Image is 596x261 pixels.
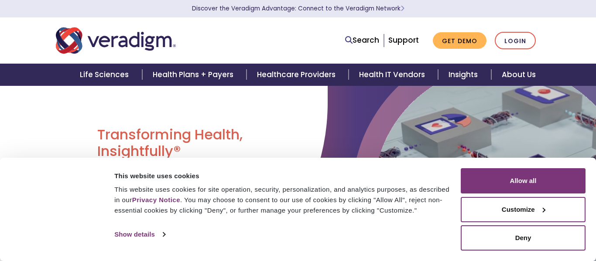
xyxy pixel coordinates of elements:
[192,4,404,13] a: Discover the Veradigm Advantage: Connect to the Veradigm NetworkLearn More
[114,171,451,181] div: This website uses cookies
[461,225,586,251] button: Deny
[438,64,491,86] a: Insights
[349,64,438,86] a: Health IT Vendors
[56,26,176,55] img: Veradigm logo
[401,4,404,13] span: Learn More
[491,64,546,86] a: About Us
[495,32,536,50] a: Login
[433,32,486,49] a: Get Demo
[114,184,451,216] div: This website uses cookies for site operation, security, personalization, and analytics purposes, ...
[388,35,419,45] a: Support
[132,196,180,203] a: Privacy Notice
[142,64,247,86] a: Health Plans + Payers
[247,64,349,86] a: Healthcare Providers
[69,64,142,86] a: Life Sciences
[461,197,586,222] button: Customize
[97,126,291,160] h1: Transforming Health, Insightfully®
[345,34,379,46] a: Search
[114,228,165,241] a: Show details
[461,168,586,193] button: Allow all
